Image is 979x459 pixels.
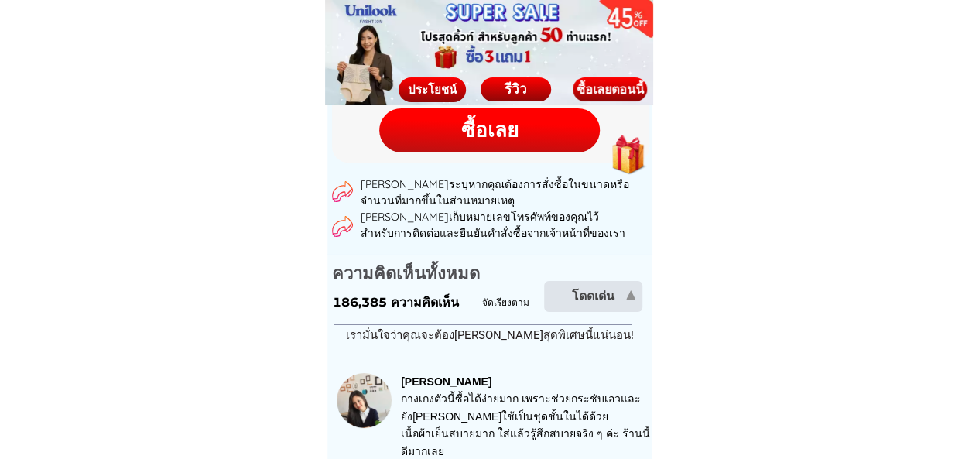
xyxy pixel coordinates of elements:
div: ซื้อเลยตอนนี้ [573,83,647,95]
span: [PERSON_NAME] [401,375,491,388]
div: โดดเด่น [544,287,642,306]
h2: ความคิดเห็นทั้งหมด [332,261,513,286]
h6: จัดเรียงตาม [482,296,586,310]
span: ประโยชน์ [408,81,457,96]
p: [PERSON_NAME]เก็บหมายเลขโทรศัพท์ของคุณไว้สำหรับการติดต่อและยืนยันคำสั่งซื้อจากเจ้าหน้าที่ของเรา [361,209,628,241]
div: ซื้อเลย [379,115,600,146]
h5: 186,385 ความคิดเห็น [333,293,464,312]
span: เรามั่นใจว่าคุณจะต้อง[PERSON_NAME]สุดพิเศษนี้แน่นอน! [345,328,633,342]
p: [PERSON_NAME]ระบุหากคุณต้องการสั่งซื้อในขนาดหรือจำนวนที่มากขึ้นในส่วนหมายเหตุ [361,176,647,209]
div: รีวิว [481,79,551,99]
